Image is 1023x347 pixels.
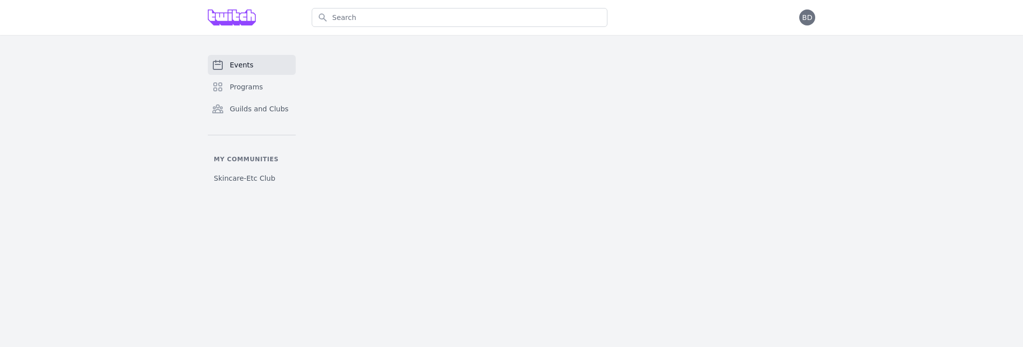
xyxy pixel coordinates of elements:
span: Events [230,60,253,70]
a: Events [208,55,296,75]
span: BD [802,14,812,21]
span: Guilds and Clubs [230,104,289,114]
a: Skincare-Etc Club [208,169,296,187]
input: Search [312,8,607,27]
p: My communities [208,155,296,163]
span: Skincare-Etc Club [214,173,275,183]
a: Guilds and Clubs [208,99,296,119]
nav: Sidebar [208,55,296,187]
button: BD [799,9,815,25]
a: Programs [208,77,296,97]
img: Grove [208,9,256,25]
span: Programs [230,82,263,92]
